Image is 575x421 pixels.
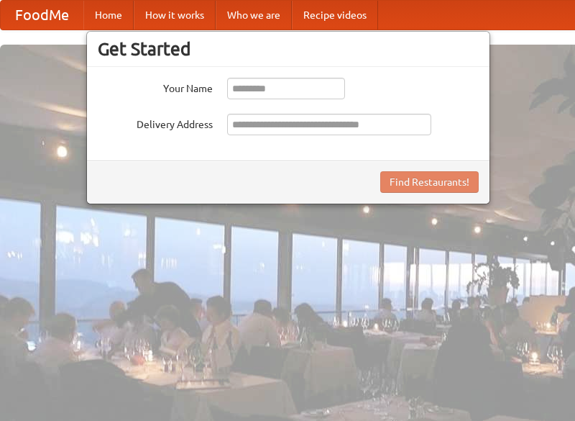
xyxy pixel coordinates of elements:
label: Delivery Address [98,114,213,132]
button: Find Restaurants! [380,171,479,193]
label: Your Name [98,78,213,96]
a: FoodMe [1,1,83,30]
a: Home [83,1,134,30]
a: How it works [134,1,216,30]
a: Who we are [216,1,292,30]
a: Recipe videos [292,1,378,30]
h3: Get Started [98,38,479,60]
